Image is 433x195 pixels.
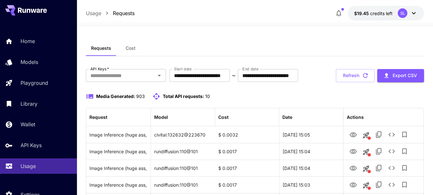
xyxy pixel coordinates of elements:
div: rundiffusion:110@101 [151,143,215,160]
p: Library [21,100,37,108]
button: See details [385,178,398,191]
label: API Keys [90,66,109,72]
div: 23 Sep, 2025 15:05 [279,126,343,143]
div: $ 0.0017 [215,176,279,193]
div: Model [154,114,168,120]
button: $19.45339SL [348,6,424,21]
p: Wallet [21,120,35,128]
button: See details [385,145,398,158]
p: Usage [21,162,36,170]
button: Add to library [398,178,411,191]
p: API Keys [21,141,42,149]
button: Add to library [398,145,411,158]
button: Open [155,71,164,80]
p: ~ [232,72,236,79]
div: Date [282,114,292,120]
span: 903 [136,93,145,99]
button: Copy TaskUUID [372,162,385,174]
div: Click to copy prompt [89,160,147,176]
span: Total API requests: [163,93,204,99]
a: Requests [113,9,135,17]
div: civitai:132632@223670 [151,126,215,143]
div: Actions [347,114,364,120]
p: Home [21,37,35,45]
span: Media Generated: [96,93,135,99]
button: Copy TaskUUID [372,145,385,158]
div: $ 0.0032 [215,126,279,143]
div: Click to copy prompt [89,127,147,143]
div: Click to copy prompt [89,177,147,193]
div: 23 Sep, 2025 15:03 [279,176,343,193]
button: View [347,178,360,191]
div: 23 Sep, 2025 15:04 [279,160,343,176]
p: Models [21,58,38,66]
button: View [347,161,360,174]
span: Cost [126,45,136,51]
button: Refresh [336,69,375,82]
span: credits left [370,11,393,16]
button: Copy TaskUUID [372,178,385,191]
div: $ 0.0017 [215,143,279,160]
span: $19.45 [354,11,370,16]
span: Requests [91,45,111,51]
button: This request includes a reference image. Clicking this will load all other parameters, but for pr... [360,129,372,142]
div: SL [398,8,407,18]
div: 23 Sep, 2025 15:04 [279,143,343,160]
div: Click to copy prompt [89,143,147,160]
button: This request includes a reference image. Clicking this will load all other parameters, but for pr... [360,146,372,158]
button: See details [385,128,398,141]
button: See details [385,162,398,174]
button: View [347,128,360,141]
button: Copy TaskUUID [372,128,385,141]
div: $19.45339 [354,10,393,17]
button: This request includes a reference image. Clicking this will load all other parameters, but for pr... [360,179,372,192]
label: Start date [174,66,192,72]
button: Export CSV [377,69,424,82]
nav: breadcrumb [86,9,135,17]
div: rundiffusion:110@101 [151,176,215,193]
button: This request includes a reference image. Clicking this will load all other parameters, but for pr... [360,162,372,175]
span: 10 [205,93,210,99]
a: Usage [86,9,101,17]
div: rundiffusion:110@101 [151,160,215,176]
label: End date [242,66,258,72]
div: $ 0.0017 [215,160,279,176]
button: Add to library [398,162,411,174]
div: Request [89,114,107,120]
div: Cost [218,114,229,120]
button: Add to library [398,128,411,141]
button: View [347,145,360,158]
p: Playground [21,79,48,87]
